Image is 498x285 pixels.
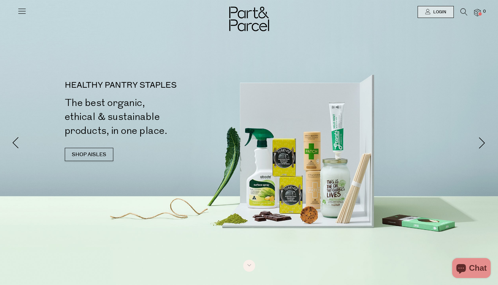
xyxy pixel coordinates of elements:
img: Part&Parcel [229,7,269,31]
h2: The best organic, ethical & sustainable products, in one place. [65,96,252,138]
p: HEALTHY PANTRY STAPLES [65,81,252,89]
a: Login [418,6,454,18]
inbox-online-store-chat: Shopify online store chat [450,258,493,280]
a: 0 [474,9,481,16]
a: SHOP AISLES [65,148,113,161]
span: Login [432,9,446,15]
span: 0 [481,9,487,15]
